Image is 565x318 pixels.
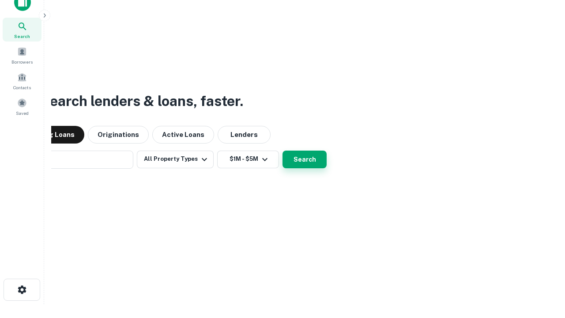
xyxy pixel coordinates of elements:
[3,43,41,67] a: Borrowers
[14,33,30,40] span: Search
[218,126,271,144] button: Lenders
[13,84,31,91] span: Contacts
[137,151,214,168] button: All Property Types
[521,247,565,290] iframe: Chat Widget
[11,58,33,65] span: Borrowers
[88,126,149,144] button: Originations
[282,151,327,168] button: Search
[3,95,41,118] a: Saved
[16,110,29,117] span: Saved
[3,69,41,93] a: Contacts
[217,151,279,168] button: $1M - $5M
[3,18,41,42] a: Search
[152,126,214,144] button: Active Loans
[40,91,243,112] h3: Search lenders & loans, faster.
